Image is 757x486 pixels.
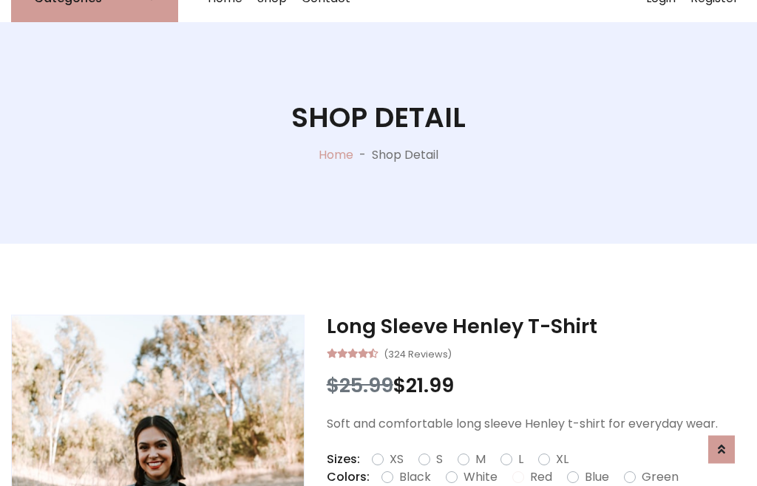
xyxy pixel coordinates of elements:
[384,344,452,362] small: (324 Reviews)
[464,468,498,486] label: White
[585,468,609,486] label: Blue
[327,415,746,433] p: Soft and comfortable long sleeve Henley t-shirt for everyday wear.
[327,315,746,338] h3: Long Sleeve Henley T-Shirt
[390,451,404,468] label: XS
[399,468,431,486] label: Black
[406,372,454,399] span: 21.99
[518,451,523,468] label: L
[475,451,486,468] label: M
[327,374,746,397] h3: $
[372,146,438,164] p: Shop Detail
[436,451,443,468] label: S
[642,468,679,486] label: Green
[327,468,370,486] p: Colors:
[530,468,552,486] label: Red
[291,101,466,134] h1: Shop Detail
[556,451,568,468] label: XL
[353,146,372,164] p: -
[319,146,353,163] a: Home
[327,451,360,468] p: Sizes:
[327,372,393,399] span: $25.99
